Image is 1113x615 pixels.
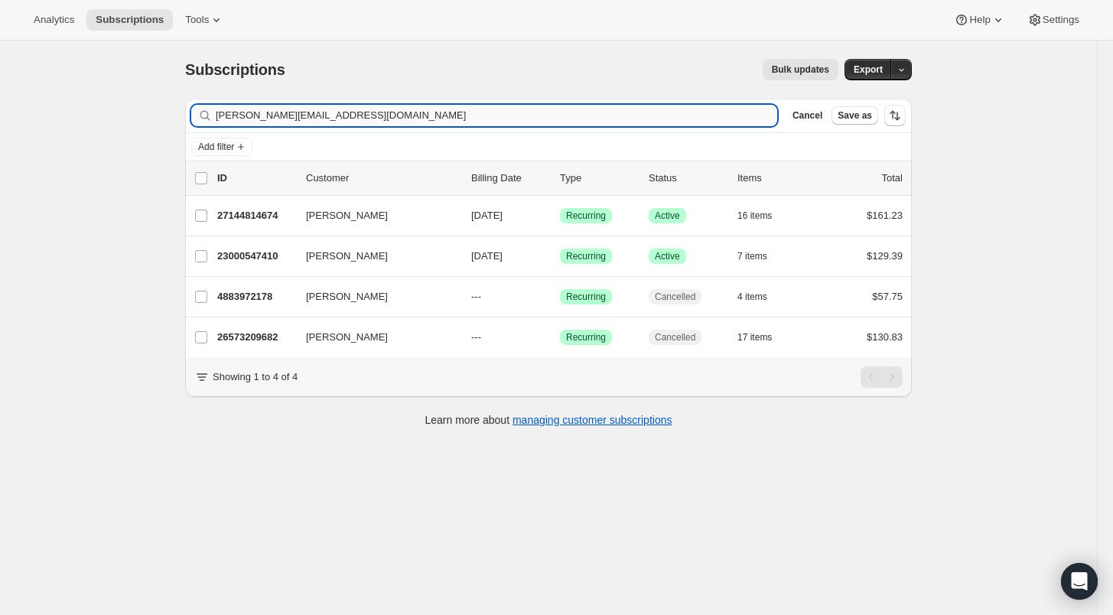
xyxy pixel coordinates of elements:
button: 4 items [737,286,784,307]
span: 4 items [737,291,767,303]
div: Open Intercom Messenger [1061,563,1098,600]
span: [PERSON_NAME] [306,249,388,264]
button: Cancel [786,106,828,125]
span: Active [655,210,680,222]
span: Subscriptions [96,14,164,26]
p: 27144814674 [217,208,294,223]
span: [PERSON_NAME] [306,289,388,304]
span: Active [655,250,680,262]
button: Tools [176,9,233,31]
div: 4883972178[PERSON_NAME]---SuccessRecurringCancelled4 items$57.75 [217,286,903,307]
a: managing customer subscriptions [513,414,672,426]
p: Showing 1 to 4 of 4 [213,369,298,385]
button: Bulk updates [763,59,838,80]
p: Billing Date [471,171,548,186]
p: Customer [306,171,459,186]
span: $129.39 [867,250,903,262]
span: Analytics [34,14,74,26]
div: 27144814674[PERSON_NAME][DATE]SuccessRecurringSuccessActive16 items$161.23 [217,205,903,226]
span: Cancelled [655,291,695,303]
span: Subscriptions [185,61,285,78]
button: 7 items [737,246,784,267]
p: Total [882,171,903,186]
div: Items [737,171,814,186]
p: 26573209682 [217,330,294,345]
button: Analytics [24,9,83,31]
button: [PERSON_NAME] [297,285,450,309]
p: Learn more about [425,412,672,428]
p: 4883972178 [217,289,294,304]
input: Filter subscribers [216,105,777,126]
button: [PERSON_NAME] [297,244,450,268]
span: Export [854,63,883,76]
div: IDCustomerBilling DateTypeStatusItemsTotal [217,171,903,186]
button: [PERSON_NAME] [297,325,450,350]
span: Bulk updates [772,63,829,76]
div: 23000547410[PERSON_NAME][DATE]SuccessRecurringSuccessActive7 items$129.39 [217,246,903,267]
button: Help [945,9,1014,31]
span: 16 items [737,210,772,222]
span: [PERSON_NAME] [306,208,388,223]
button: 17 items [737,327,789,348]
span: Tools [185,14,209,26]
span: Recurring [566,210,606,222]
span: Cancel [792,109,822,122]
div: 26573209682[PERSON_NAME]---SuccessRecurringCancelled17 items$130.83 [217,327,903,348]
p: 23000547410 [217,249,294,264]
span: [PERSON_NAME] [306,330,388,345]
span: Save as [838,109,872,122]
span: --- [471,291,481,302]
button: 16 items [737,205,789,226]
span: $130.83 [867,331,903,343]
button: Add filter [191,138,252,156]
p: Status [649,171,725,186]
span: [DATE] [471,250,503,262]
button: Settings [1018,9,1089,31]
span: 17 items [737,331,772,343]
span: Recurring [566,250,606,262]
div: Type [560,171,636,186]
span: Cancelled [655,331,695,343]
span: Recurring [566,331,606,343]
span: 7 items [737,250,767,262]
span: --- [471,331,481,343]
span: $57.75 [872,291,903,302]
span: Recurring [566,291,606,303]
button: [PERSON_NAME] [297,203,450,228]
button: Save as [831,106,878,125]
p: ID [217,171,294,186]
span: Settings [1043,14,1079,26]
span: [DATE] [471,210,503,221]
span: Help [969,14,990,26]
button: Sort the results [884,105,906,126]
nav: Pagination [861,366,903,388]
button: Subscriptions [86,9,173,31]
span: Add filter [198,141,234,153]
button: Export [845,59,892,80]
span: $161.23 [867,210,903,221]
